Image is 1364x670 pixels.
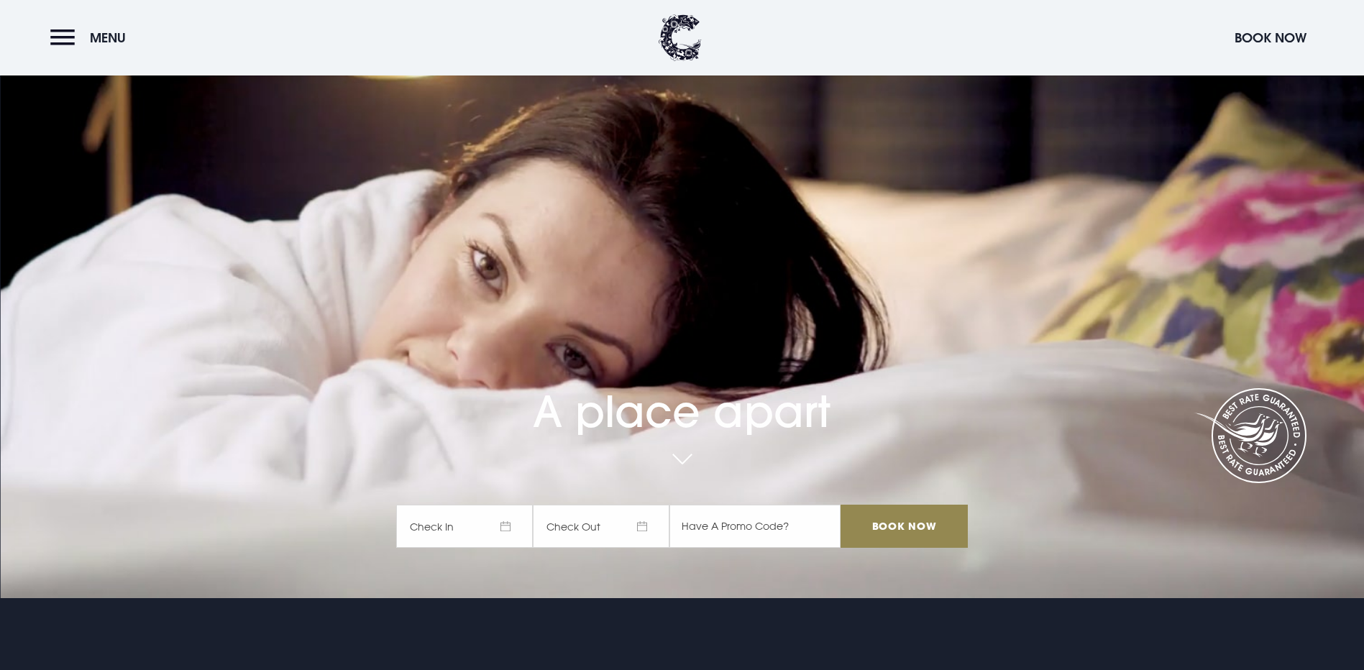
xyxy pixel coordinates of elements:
span: Check Out [533,505,669,548]
button: Menu [50,22,133,53]
span: Menu [90,29,126,46]
button: Book Now [1227,22,1314,53]
input: Book Now [841,505,967,548]
input: Have A Promo Code? [669,505,841,548]
img: Clandeboye Lodge [659,14,702,61]
span: Check In [396,505,533,548]
h1: A place apart [396,345,967,437]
